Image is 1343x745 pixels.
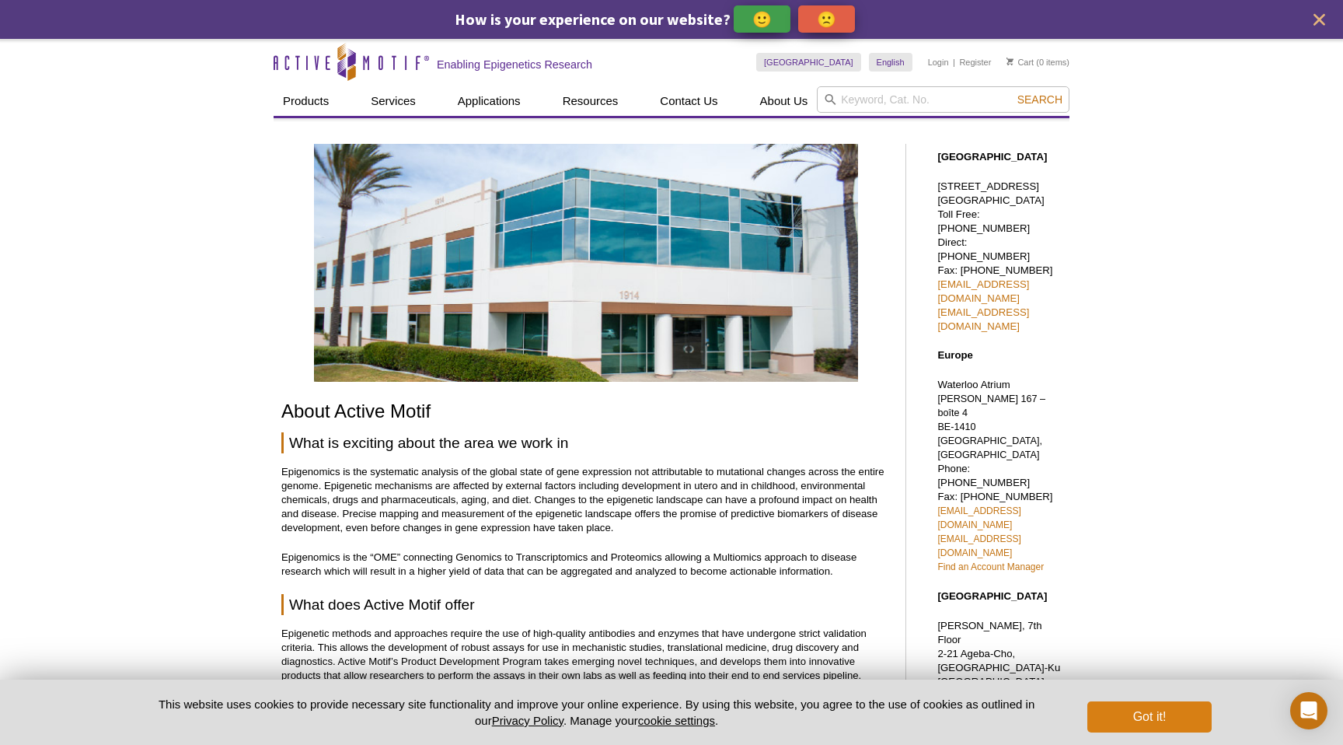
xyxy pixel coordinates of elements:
[1290,692,1327,729] div: Open Intercom Messenger
[131,696,1062,729] p: This website uses cookies to provide necessary site functionality and improve your online experie...
[1006,53,1069,72] li: (0 items)
[959,57,991,68] a: Register
[937,278,1029,304] a: [EMAIL_ADDRESS][DOMAIN_NAME]
[492,714,563,727] a: Privacy Policy
[1310,10,1329,30] button: close
[937,561,1044,572] a: Find an Account Manager
[437,58,592,72] h2: Enabling Epigenetics Research
[817,9,836,29] p: 🙁
[937,393,1045,460] span: [PERSON_NAME] 167 – boîte 4 BE-1410 [GEOGRAPHIC_DATA], [GEOGRAPHIC_DATA]
[638,714,715,727] button: cookie settings
[281,551,890,579] p: Epigenomics is the “OME” connecting Genomics to Transcriptomics and Proteomics allowing a Multiom...
[751,86,818,116] a: About Us
[953,53,955,72] li: |
[1087,701,1212,733] button: Got it!
[281,594,890,615] h2: What does Active Motif offer
[937,180,1062,334] p: [STREET_ADDRESS] [GEOGRAPHIC_DATA] Toll Free: [PHONE_NUMBER] Direct: [PHONE_NUMBER] Fax: [PHONE_N...
[281,627,890,683] p: Epigenetic methods and approaches require the use of high-quality antibodies and enzymes that hav...
[553,86,628,116] a: Resources
[281,401,890,424] h1: About Active Motif
[448,86,530,116] a: Applications
[937,590,1047,602] strong: [GEOGRAPHIC_DATA]
[869,53,912,72] a: English
[1017,93,1062,106] span: Search
[274,86,338,116] a: Products
[1006,57,1034,68] a: Cart
[1013,93,1067,107] button: Search
[937,505,1020,530] a: [EMAIL_ADDRESS][DOMAIN_NAME]
[937,306,1029,332] a: [EMAIL_ADDRESS][DOMAIN_NAME]
[361,86,425,116] a: Services
[937,378,1062,574] p: Waterloo Atrium Phone: [PHONE_NUMBER] Fax: [PHONE_NUMBER]
[1006,58,1013,65] img: Your Cart
[937,151,1047,163] strong: [GEOGRAPHIC_DATA]
[651,86,727,116] a: Contact Us
[928,57,949,68] a: Login
[281,465,890,535] p: Epigenomics is the systematic analysis of the global state of gene expression not attributable to...
[817,86,1069,113] input: Keyword, Cat. No.
[937,349,972,361] strong: Europe
[756,53,861,72] a: [GEOGRAPHIC_DATA]
[937,533,1020,558] a: [EMAIL_ADDRESS][DOMAIN_NAME]
[281,432,890,453] h2: What is exciting about the area we work in
[752,9,772,29] p: 🙂
[455,9,731,29] span: How is your experience on our website?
